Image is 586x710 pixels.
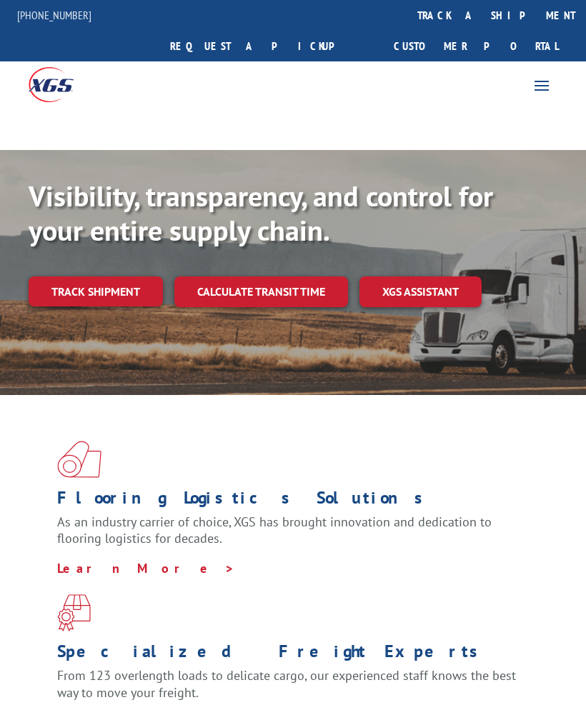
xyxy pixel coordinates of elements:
span: As an industry carrier of choice, XGS has brought innovation and dedication to flooring logistics... [57,514,492,547]
h1: Flooring Logistics Solutions [57,489,518,514]
a: Customer Portal [383,31,569,61]
a: XGS ASSISTANT [359,276,482,307]
a: Request a pickup [159,31,366,61]
b: Visibility, transparency, and control for your entire supply chain. [29,177,493,249]
a: [PHONE_NUMBER] [17,8,91,22]
a: Calculate transit time [174,276,348,307]
a: Track shipment [29,276,163,306]
img: xgs-icon-total-supply-chain-intelligence-red [57,441,101,478]
h1: Specialized Freight Experts [57,643,518,667]
a: Learn More > [57,560,235,576]
img: xgs-icon-focused-on-flooring-red [57,594,91,631]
